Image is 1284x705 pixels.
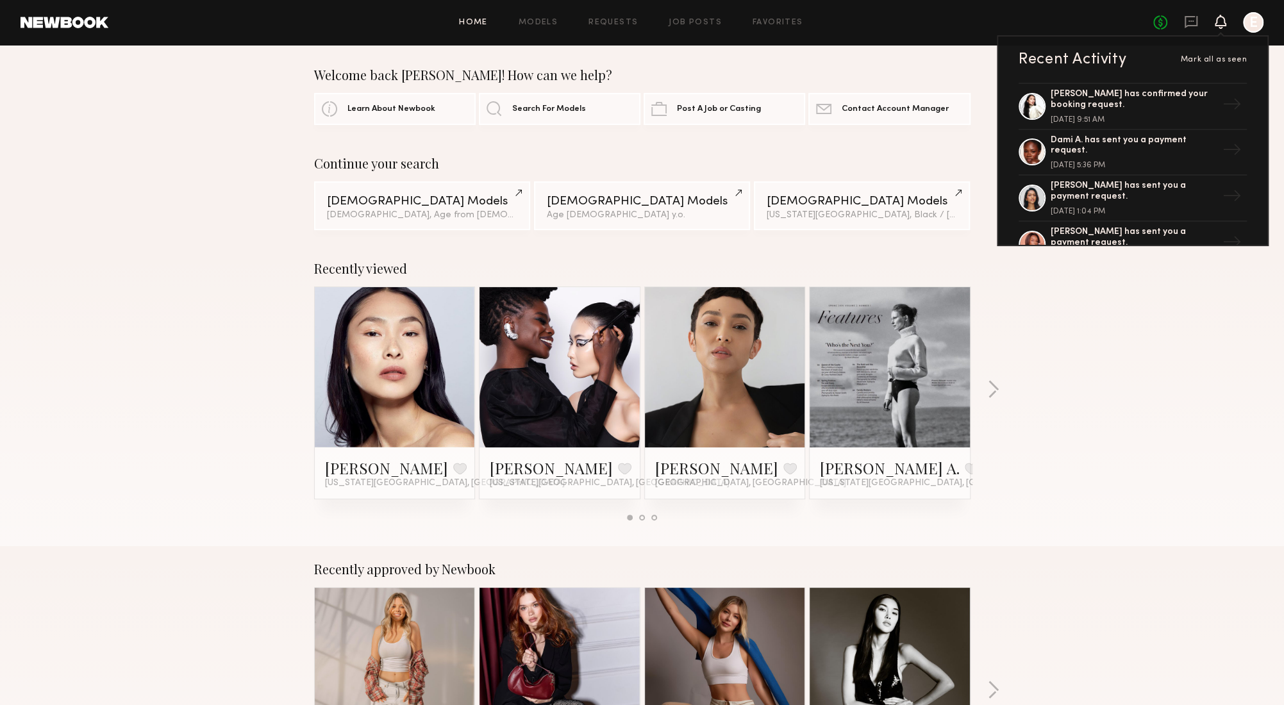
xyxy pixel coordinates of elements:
[820,458,960,478] a: [PERSON_NAME] A.
[644,93,805,125] a: Post A Job or Casting
[490,478,730,488] span: [US_STATE][GEOGRAPHIC_DATA], [GEOGRAPHIC_DATA]
[1019,130,1247,176] a: Dami A. has sent you a payment request.[DATE] 5:36 PM→
[842,105,949,113] span: Contact Account Manager
[512,105,586,113] span: Search For Models
[808,93,970,125] a: Contact Account Manager
[1051,135,1217,157] div: Dami A. has sent you a payment request.
[655,478,846,488] span: [GEOGRAPHIC_DATA], [GEOGRAPHIC_DATA]
[1180,56,1247,63] span: Mark all as seen
[1217,135,1247,169] div: →
[547,211,737,220] div: Age [DEMOGRAPHIC_DATA] y.o.
[1051,89,1217,111] div: [PERSON_NAME] has confirmed your booking request.
[327,195,517,208] div: [DEMOGRAPHIC_DATA] Models
[1019,52,1126,67] div: Recent Activity
[767,211,957,220] div: [US_STATE][GEOGRAPHIC_DATA], Black / [DEMOGRAPHIC_DATA]
[1051,116,1217,124] div: [DATE] 9:51 AM
[314,156,971,171] div: Continue your search
[1051,208,1217,215] div: [DATE] 1:04 PM
[669,19,722,27] a: Job Posts
[314,181,530,230] a: [DEMOGRAPHIC_DATA] Models[DEMOGRAPHIC_DATA], Age from [DEMOGRAPHIC_DATA].
[1217,90,1247,123] div: →
[1217,181,1247,215] div: →
[677,105,761,113] span: Post A Job or Casting
[1051,181,1217,203] div: [PERSON_NAME] has sent you a payment request.
[459,19,488,27] a: Home
[479,93,640,125] a: Search For Models
[753,19,803,27] a: Favorites
[588,19,638,27] a: Requests
[1051,227,1217,249] div: [PERSON_NAME] has sent you a payment request.
[314,261,971,276] div: Recently viewed
[1019,83,1247,130] a: [PERSON_NAME] has confirmed your booking request.[DATE] 9:51 AM→
[314,67,971,83] div: Welcome back [PERSON_NAME]! How can we help?
[490,458,613,478] a: [PERSON_NAME]
[1217,228,1247,261] div: →
[1243,12,1263,33] a: E
[314,561,971,577] div: Recently approved by Newbook
[820,478,1060,488] span: [US_STATE][GEOGRAPHIC_DATA], [GEOGRAPHIC_DATA]
[314,93,476,125] a: Learn About Newbook
[325,478,565,488] span: [US_STATE][GEOGRAPHIC_DATA], [GEOGRAPHIC_DATA]
[655,458,778,478] a: [PERSON_NAME]
[519,19,558,27] a: Models
[534,181,750,230] a: [DEMOGRAPHIC_DATA] ModelsAge [DEMOGRAPHIC_DATA] y.o.
[1051,162,1217,169] div: [DATE] 5:36 PM
[1019,176,1247,222] a: [PERSON_NAME] has sent you a payment request.[DATE] 1:04 PM→
[767,195,957,208] div: [DEMOGRAPHIC_DATA] Models
[1019,222,1247,268] a: [PERSON_NAME] has sent you a payment request.→
[325,458,448,478] a: [PERSON_NAME]
[547,195,737,208] div: [DEMOGRAPHIC_DATA] Models
[347,105,435,113] span: Learn About Newbook
[754,181,970,230] a: [DEMOGRAPHIC_DATA] Models[US_STATE][GEOGRAPHIC_DATA], Black / [DEMOGRAPHIC_DATA]
[327,211,517,220] div: [DEMOGRAPHIC_DATA], Age from [DEMOGRAPHIC_DATA].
